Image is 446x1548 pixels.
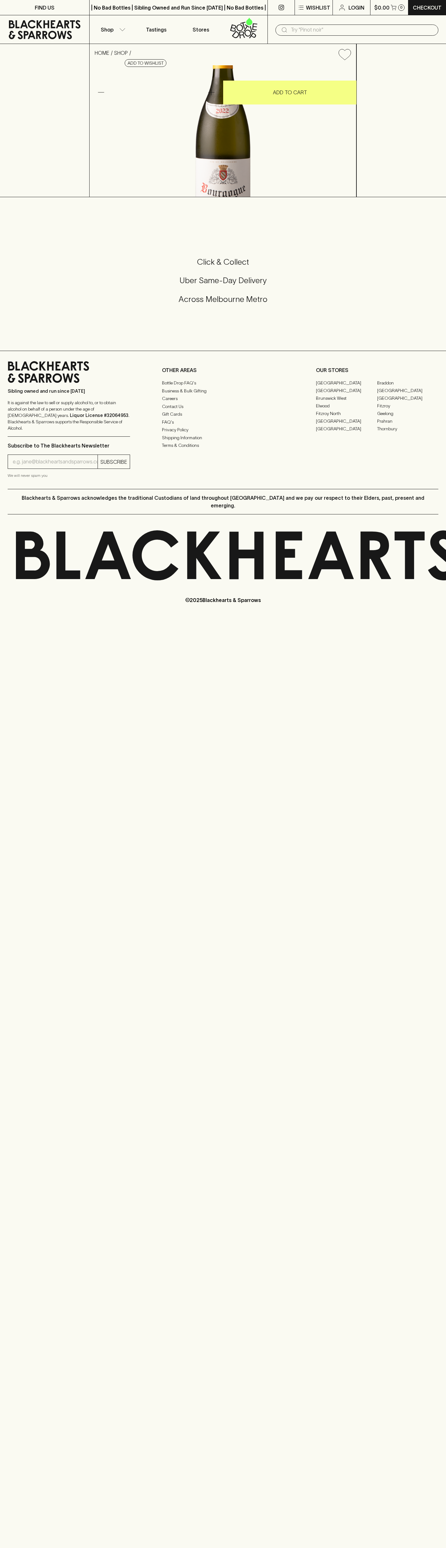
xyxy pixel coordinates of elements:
a: Contact Us [162,403,284,410]
button: Shop [90,15,134,44]
a: [GEOGRAPHIC_DATA] [316,387,377,394]
a: Tastings [134,15,179,44]
p: Tastings [146,26,166,33]
button: SUBSCRIBE [98,455,130,469]
a: Privacy Policy [162,426,284,434]
p: 0 [400,6,403,9]
a: Stores [179,15,223,44]
input: Try "Pinot noir" [291,25,433,35]
a: Fitzroy [377,402,438,410]
a: Fitzroy North [316,410,377,417]
img: 40101.png [90,65,356,197]
a: Shipping Information [162,434,284,441]
p: ADD TO CART [273,89,307,96]
a: [GEOGRAPHIC_DATA] [377,394,438,402]
p: It is against the law to sell or supply alcohol to, or to obtain alcohol on behalf of a person un... [8,399,130,431]
a: Geelong [377,410,438,417]
a: Careers [162,395,284,403]
a: Business & Bulk Gifting [162,387,284,395]
div: Call to action block [8,231,438,338]
a: Elwood [316,402,377,410]
h5: Click & Collect [8,257,438,267]
p: $0.00 [374,4,390,11]
p: SUBSCRIBE [100,458,127,466]
p: Stores [193,26,209,33]
p: FIND US [35,4,55,11]
a: SHOP [114,50,128,56]
a: Prahran [377,417,438,425]
a: Gift Cards [162,411,284,418]
h5: Uber Same-Day Delivery [8,275,438,286]
a: [GEOGRAPHIC_DATA] [316,379,377,387]
a: Thornbury [377,425,438,433]
p: Shop [101,26,113,33]
p: Subscribe to The Blackhearts Newsletter [8,442,130,449]
a: FAQ's [162,418,284,426]
a: Brunswick West [316,394,377,402]
p: Sibling owned and run since [DATE] [8,388,130,394]
input: e.g. jane@blackheartsandsparrows.com.au [13,457,98,467]
a: [GEOGRAPHIC_DATA] [316,425,377,433]
p: OTHER AREAS [162,366,284,374]
p: Login [348,4,364,11]
button: ADD TO CART [223,81,356,104]
strong: Liquor License #32064953 [70,413,128,418]
button: Add to wishlist [336,47,354,63]
h5: Across Melbourne Metro [8,294,438,305]
button: Add to wishlist [125,59,166,67]
a: Braddon [377,379,438,387]
p: Wishlist [306,4,330,11]
p: We will never spam you [8,472,130,479]
p: Blackhearts & Sparrows acknowledges the traditional Custodians of land throughout [GEOGRAPHIC_DAT... [12,494,434,509]
a: HOME [95,50,109,56]
a: Terms & Conditions [162,442,284,449]
p: Checkout [413,4,442,11]
a: [GEOGRAPHIC_DATA] [377,387,438,394]
p: OUR STORES [316,366,438,374]
a: Bottle Drop FAQ's [162,379,284,387]
a: [GEOGRAPHIC_DATA] [316,417,377,425]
